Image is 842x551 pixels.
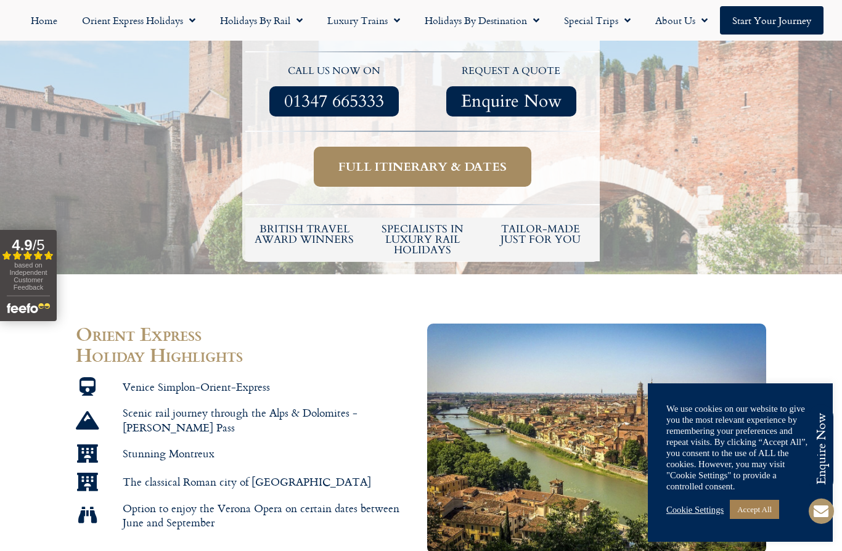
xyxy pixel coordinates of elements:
[720,6,824,35] a: Start your Journey
[120,446,215,460] span: Stunning Montreux
[251,224,358,245] h5: British Travel Award winners
[338,159,507,174] span: Full itinerary & dates
[208,6,315,35] a: Holidays by Rail
[412,6,552,35] a: Holidays by Destination
[269,86,399,116] a: 01347 665333
[446,86,576,116] a: Enquire Now
[643,6,720,35] a: About Us
[666,504,724,515] a: Cookie Settings
[666,403,814,492] div: We use cookies on our website to give you the most relevant experience by remembering your prefer...
[461,94,562,109] span: Enquire Now
[488,224,594,245] h5: tailor-made just for you
[284,94,384,109] span: 01347 665333
[76,345,415,365] h2: Holiday Highlights
[315,6,412,35] a: Luxury Trains
[120,406,415,435] span: Scenic rail journey through the Alps & Dolomites - [PERSON_NAME] Pass
[120,501,415,530] span: Option to enjoy the Verona Opera on certain dates between June and September
[314,147,531,187] a: Full itinerary & dates
[120,380,270,394] span: Venice Simplon-Orient-Express
[730,500,779,519] a: Accept All
[429,63,594,80] p: request a quote
[251,63,417,80] p: call us now on
[18,6,70,35] a: Home
[370,224,476,255] h6: Specialists in luxury rail holidays
[120,475,371,489] span: The classical Roman city of [GEOGRAPHIC_DATA]
[6,6,836,35] nav: Menu
[552,6,643,35] a: Special Trips
[76,324,415,345] h2: Orient Express
[70,6,208,35] a: Orient Express Holidays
